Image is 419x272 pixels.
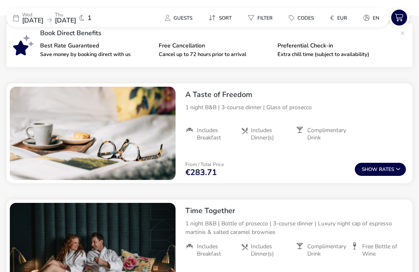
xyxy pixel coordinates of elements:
button: en [357,12,386,24]
span: en [373,15,379,21]
p: From / Total Price [185,162,224,167]
span: Includes Dinner(s) [251,243,289,258]
naf-pibe-menu-bar-item: Sort [202,12,241,24]
p: 1 night B&B | Bottle of prosecco | 3-course dinner | Luxury night cap of espresso martinis & salt... [185,220,406,237]
button: Filter [241,12,279,24]
naf-pibe-menu-bar-item: Filter [241,12,282,24]
span: [DATE] [55,16,76,25]
p: Free Cancellation [159,43,271,49]
swiper-slide: 1 / 1 [10,87,176,180]
span: Codes [297,15,314,21]
div: A Taste of Freedom1 night B&B | 3-course dinner | Glass of proseccoIncludes BreakfastIncludes Din... [179,84,412,148]
span: Includes Breakfast [197,127,234,142]
h2: A Taste of Freedom [185,90,406,100]
button: Guests [158,12,199,24]
span: €283.71 [185,169,217,177]
i: € [330,14,334,22]
span: Show [362,167,379,173]
p: Thu [55,12,76,17]
p: Preferential Check-in [277,43,390,49]
p: Wed [22,12,43,17]
span: Complimentary Drink [307,243,346,258]
span: Includes Breakfast [197,243,234,258]
h2: Time Together [185,207,406,216]
span: Guests [173,15,192,21]
p: 1 night B&B | 3-course dinner | Glass of prosecco [185,103,406,112]
button: ShowRates [355,163,406,176]
div: Time Together1 night B&B | Bottle of prosecco | 3-course dinner | Luxury night cap of espresso ma... [179,200,412,265]
naf-pibe-menu-bar-item: €EUR [324,12,357,24]
naf-pibe-menu-bar-item: en [357,12,389,24]
span: Filter [257,15,273,21]
p: Save money by booking direct with us [40,52,152,58]
span: Complimentary Drink [307,127,346,142]
span: 1 [88,15,92,21]
naf-pibe-menu-bar-item: Codes [282,12,324,24]
button: €EUR [324,12,354,24]
div: Wed[DATE]Thu[DATE]1 [7,8,129,27]
button: Codes [282,12,320,24]
p: Best Rate Guaranteed [40,43,152,49]
button: Sort [202,12,238,24]
p: Cancel up to 72 hours prior to arrival [159,52,271,58]
span: Free Bottle of Wine [362,243,399,258]
span: Includes Dinner(s) [251,127,289,142]
span: Sort [219,15,232,21]
span: [DATE] [22,16,43,25]
naf-pibe-menu-bar-item: Guests [158,12,202,24]
p: Book Direct Benefits [40,30,396,37]
span: EUR [337,15,347,21]
p: Extra chill time (subject to availability) [277,52,390,58]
